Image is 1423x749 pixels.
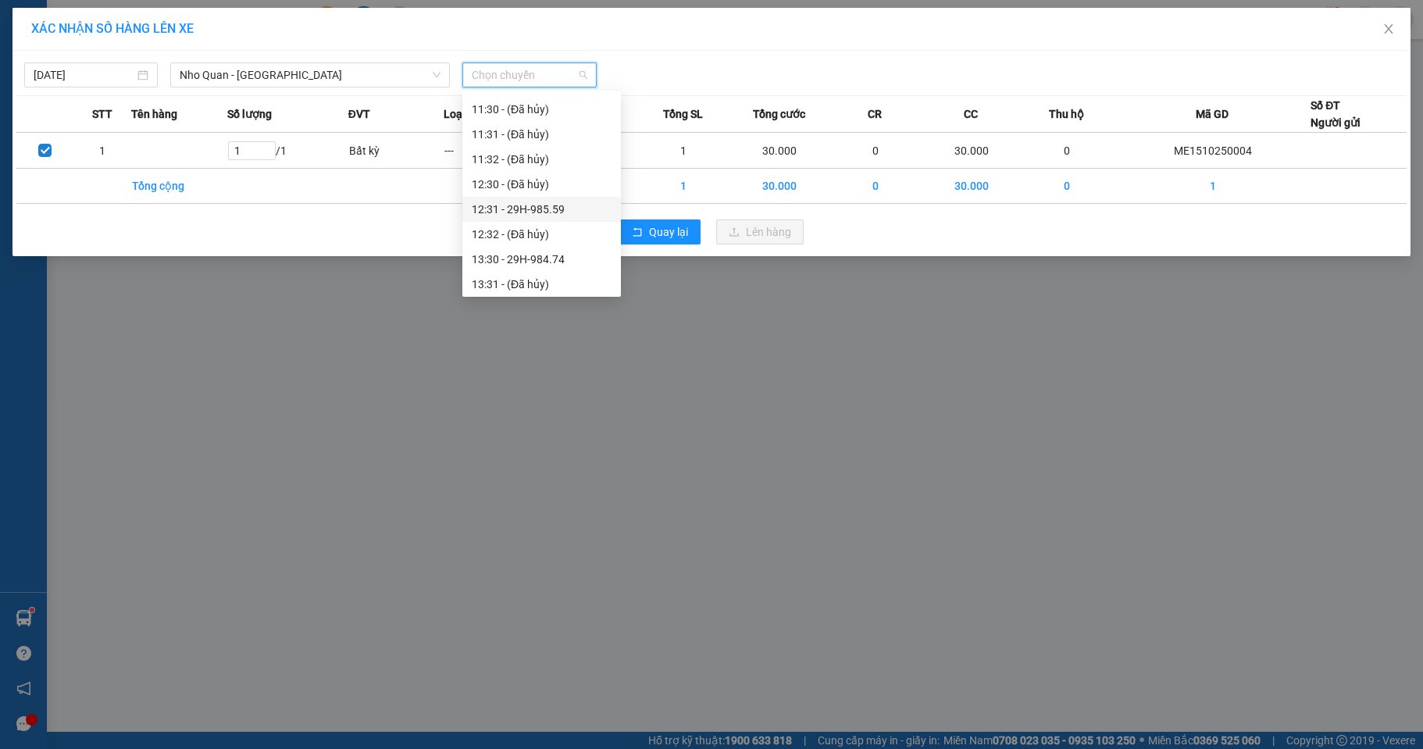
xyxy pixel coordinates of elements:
td: 1 [74,133,132,169]
span: down [432,70,441,80]
div: 13:30 - 29H-984.74 [472,251,612,268]
span: Tên hàng [131,105,177,123]
td: 30.000 [923,133,1019,169]
div: 11:31 - (Đã hủy) [472,126,612,143]
span: Tổng cước [753,105,805,123]
b: Gửi khách hàng [147,80,293,100]
h1: NQT1510250008 [170,113,271,148]
td: Bất kỳ [348,133,444,169]
td: 1 [636,133,732,169]
span: close [1382,23,1395,35]
span: rollback [632,226,643,239]
input: 15/10/2025 [34,66,134,84]
button: Close [1367,8,1411,52]
td: 30.000 [732,169,828,204]
td: 0 [1019,133,1115,169]
span: Chọn chuyến [472,63,587,87]
span: Tổng SL [663,105,703,123]
span: Số lượng [227,105,272,123]
div: Số ĐT Người gửi [1311,97,1361,131]
li: Số 2 [PERSON_NAME], [GEOGRAPHIC_DATA] [87,38,355,58]
td: 0 [1019,169,1115,204]
div: 13:31 - (Đã hủy) [472,276,612,293]
div: 12:31 - 29H-985.59 [472,201,612,218]
span: Loại hàng [444,105,493,123]
span: ĐVT [348,105,370,123]
span: XÁC NHẬN SỐ HÀNG LÊN XE [31,21,194,36]
span: Quay lại [649,223,688,241]
button: rollbackQuay lại [619,219,701,244]
div: 12:32 - (Đã hủy) [472,226,612,243]
b: GỬI : VP [PERSON_NAME] [20,113,169,191]
div: 12:30 - (Đã hủy) [472,176,612,193]
td: 0 [827,133,923,169]
span: CR [868,105,882,123]
td: 0 [827,169,923,204]
li: Hotline: 19003086 [87,58,355,77]
td: Tổng cộng [131,169,227,204]
td: ME1510250004 [1115,133,1311,169]
td: 30.000 [923,169,1019,204]
td: --- [444,133,540,169]
span: Mã GD [1196,105,1229,123]
span: STT [92,105,112,123]
span: CC [964,105,978,123]
div: 11:30 - (Đã hủy) [472,101,612,118]
td: 1 [1115,169,1311,204]
td: / 1 [227,133,348,169]
span: Thu hộ [1049,105,1084,123]
button: uploadLên hàng [716,219,804,244]
img: logo.jpg [20,20,98,98]
span: Nho Quan - Hà Nội [180,63,440,87]
b: Duy Khang Limousine [127,18,314,37]
div: 11:32 - (Đã hủy) [472,151,612,168]
td: 30.000 [732,133,828,169]
td: 1 [636,169,732,204]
